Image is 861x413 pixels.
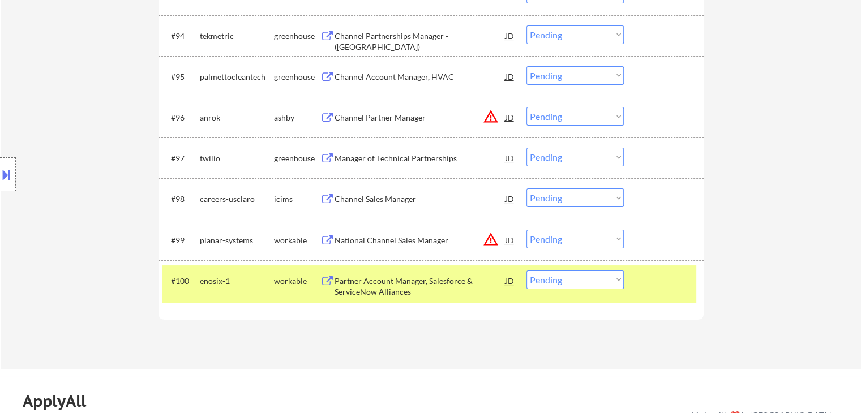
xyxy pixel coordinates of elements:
div: JD [504,107,516,127]
div: workable [274,235,320,246]
div: workable [274,276,320,287]
div: ApplyAll [23,392,99,411]
button: warning_amber [483,109,499,124]
div: ashby [274,112,320,123]
div: greenhouse [274,71,320,83]
div: Channel Partner Manager [335,112,506,123]
div: JD [504,66,516,87]
div: Partner Account Manager, Salesforce & ServiceNow Alliances [335,276,506,298]
div: Channel Partnerships Manager - ([GEOGRAPHIC_DATA]) [335,31,506,53]
div: JD [504,188,516,209]
div: National Channel Sales Manager [335,235,506,246]
div: icims [274,193,320,205]
div: tekmetric [200,31,274,42]
button: warning_amber [483,231,499,247]
div: enosix-1 [200,276,274,287]
div: palmettocleantech [200,71,274,83]
div: careers-usclaro [200,193,274,205]
div: Manager of Technical Partnerships [335,153,506,164]
div: greenhouse [274,31,320,42]
div: JD [504,230,516,250]
div: #100 [171,276,191,287]
div: JD [504,270,516,291]
div: twilio [200,153,274,164]
div: JD [504,148,516,168]
div: anrok [200,112,274,123]
div: JD [504,25,516,46]
div: planar-systems [200,235,274,246]
div: Channel Account Manager, HVAC [335,71,506,83]
div: #94 [171,31,191,42]
div: Channel Sales Manager [335,193,506,205]
div: greenhouse [274,153,320,164]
